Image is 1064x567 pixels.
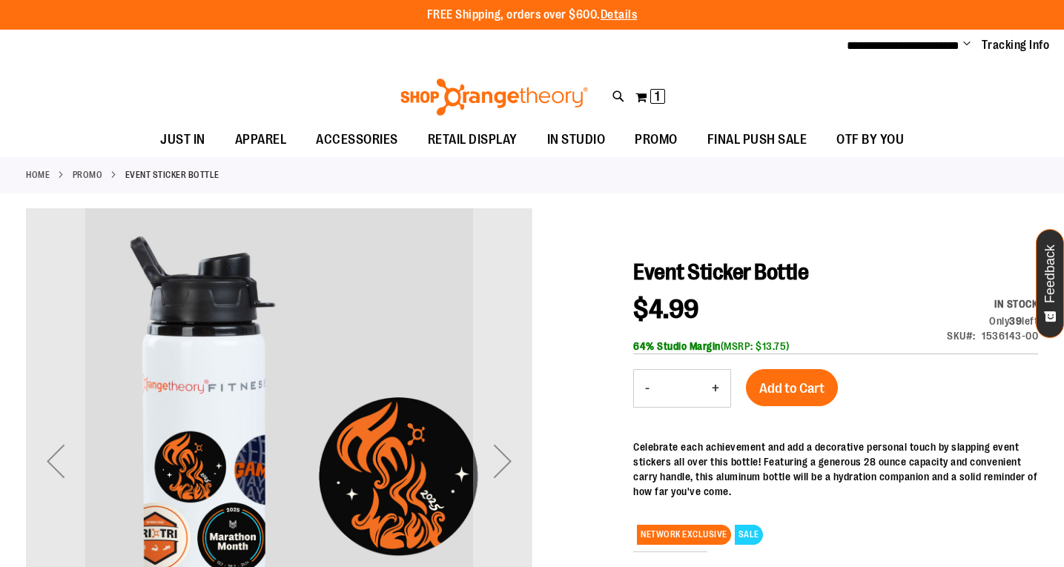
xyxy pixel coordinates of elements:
[963,38,971,53] button: Account menu
[693,123,822,157] a: FINAL PUSH SALE
[637,525,731,545] span: NETWORK EXCLUSIVE
[547,123,606,156] span: IN STUDIO
[145,123,220,157] a: JUST IN
[701,370,730,407] button: Increase product quantity
[947,314,1038,328] div: Only 39 left
[26,168,50,182] a: Home
[635,123,678,156] span: PROMO
[532,123,621,157] a: IN STUDIO
[398,79,590,116] img: Shop Orangetheory
[1009,315,1022,327] strong: 39
[634,370,661,407] button: Decrease product quantity
[633,440,1038,499] div: Celebrate each achievement and add a decorative personal touch by slapping event stickers all ove...
[428,123,518,156] span: RETAIL DISPLAY
[735,525,763,545] span: SALE
[836,123,904,156] span: OTF BY YOU
[220,123,302,157] a: APPAREL
[601,8,638,21] a: Details
[982,328,1038,343] div: 1536143-00
[947,330,976,342] strong: SKU
[301,123,413,157] a: ACCESSORIES
[822,123,919,157] a: OTF BY YOU
[982,37,1050,53] a: Tracking Info
[413,123,532,157] a: RETAIL DISPLAY
[994,298,1038,310] span: In stock
[759,380,825,397] span: Add to Cart
[707,123,807,156] span: FINAL PUSH SALE
[160,123,205,156] span: JUST IN
[620,123,693,156] a: PROMO
[661,371,701,406] input: Product quantity
[1036,229,1064,338] button: Feedback - Show survey
[633,259,808,285] span: Event Sticker Bottle
[746,369,838,406] button: Add to Cart
[947,296,1038,311] div: Availability
[633,339,1038,354] div: (MSRP: $13.75)
[427,7,638,24] p: FREE Shipping, orders over $600.
[655,89,660,104] span: 1
[125,168,219,182] strong: Event Sticker Bottle
[235,123,287,156] span: APPAREL
[73,168,103,182] a: PROMO
[633,294,699,325] span: $4.99
[316,123,398,156] span: ACCESSORIES
[633,340,721,352] b: 64% Studio Margin
[1043,245,1057,303] span: Feedback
